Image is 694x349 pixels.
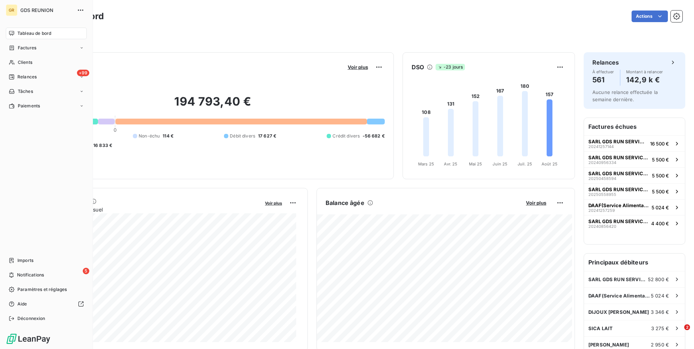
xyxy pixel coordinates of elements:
span: 4 400 € [651,221,669,226]
a: Imports [6,255,87,266]
span: 52 800 € [648,276,669,282]
span: 20241257259 [588,208,615,213]
a: Factures [6,42,87,54]
button: Actions [632,11,668,22]
span: 5 [83,268,89,274]
h4: 142,9 k € [626,74,663,86]
span: 20250558955 [588,192,616,197]
img: Logo LeanPay [6,333,51,345]
span: Montant à relancer [626,70,663,74]
a: Paramètres et réglages [6,284,87,295]
h4: 561 [592,74,614,86]
span: Relances [17,74,37,80]
span: Paramètres et réglages [17,286,67,293]
span: 20240856420 [588,224,616,229]
a: Paiements [6,100,87,112]
h6: DSO [412,63,424,71]
span: -56 682 € [363,133,384,139]
span: [PERSON_NAME] [588,342,629,348]
a: Clients [6,57,87,68]
span: 114 € [163,133,173,139]
h6: Principaux débiteurs [584,254,685,271]
span: Paiements [18,103,40,109]
span: SARL GDS RUN SERVICES [588,218,648,224]
span: SARL GDS RUN SERVICES [588,139,647,144]
span: GDS REUNION [20,7,73,13]
span: +99 [77,70,89,76]
span: 5 500 € [652,173,669,178]
button: SARL GDS RUN SERVICES2024125714416 500 € [584,135,685,151]
a: Tableau de bord [6,28,87,39]
button: Voir plus [346,64,370,70]
span: DAAF(Service Alimentation) [588,293,651,299]
span: 20241257144 [588,144,614,149]
span: SARL GDS RUN SERVICES [588,276,648,282]
span: 2 [684,324,690,330]
h2: 194 793,40 € [41,94,385,116]
span: DIJOUX [PERSON_NAME] [588,309,649,315]
h6: Relances [592,58,619,67]
span: 20250458594 [588,176,616,181]
span: SARL GDS RUN SERVICES [588,171,649,176]
span: 3 275 € [651,325,669,331]
div: GR [6,4,17,16]
h6: Balance âgée [326,198,364,207]
span: Voir plus [265,201,282,206]
span: Tâches [18,88,33,95]
a: Aide [6,298,87,310]
span: 2 950 € [651,342,669,348]
tspan: Avr. 25 [444,161,457,167]
tspan: Juin 25 [493,161,507,167]
span: Aucune relance effectuée la semaine dernière. [592,89,658,102]
tspan: Août 25 [542,161,558,167]
span: Non-échu [139,133,160,139]
button: SARL GDS RUN SERVICES202505589555 500 € [584,183,685,199]
span: 17 627 € [258,133,276,139]
tspan: Mai 25 [469,161,482,167]
span: SICA LAIT [588,325,613,331]
button: Voir plus [263,200,284,206]
button: SARL GDS RUN SERVICES202408564204 400 € [584,215,685,231]
button: SARL GDS RUN SERVICES202409563345 500 € [584,151,685,167]
button: SARL GDS RUN SERVICES202504585945 500 € [584,167,685,183]
span: 5 024 € [651,293,669,299]
a: +99Relances [6,71,87,83]
span: Débit divers [230,133,255,139]
span: -23 jours [436,64,465,70]
span: 20240956334 [588,160,616,165]
span: 16 500 € [650,141,669,147]
span: Tableau de bord [17,30,51,37]
span: Voir plus [348,64,368,70]
span: 0 [114,127,117,133]
button: DAAF(Service Alimentation)202412572595 024 € [584,199,685,215]
span: 5 500 € [652,189,669,194]
span: À effectuer [592,70,614,74]
a: Tâches [6,86,87,97]
span: Chiffre d'affaires mensuel [41,206,260,213]
span: SARL GDS RUN SERVICES [588,186,649,192]
span: DAAF(Service Alimentation) [588,202,649,208]
h6: Factures échues [584,118,685,135]
iframe: Intercom live chat [669,324,687,342]
span: Déconnexion [17,315,45,322]
span: Voir plus [526,200,546,206]
button: Voir plus [524,200,548,206]
span: 5 500 € [652,157,669,163]
tspan: Mars 25 [418,161,434,167]
span: 3 346 € [651,309,669,315]
span: Crédit divers [332,133,360,139]
span: -16 833 € [91,142,112,149]
span: SARL GDS RUN SERVICES [588,155,649,160]
span: Clients [18,59,32,66]
tspan: Juil. 25 [518,161,532,167]
span: Notifications [17,272,44,278]
span: Imports [17,257,33,264]
span: 5 024 € [652,205,669,210]
span: Aide [17,301,27,307]
span: Factures [18,45,36,51]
